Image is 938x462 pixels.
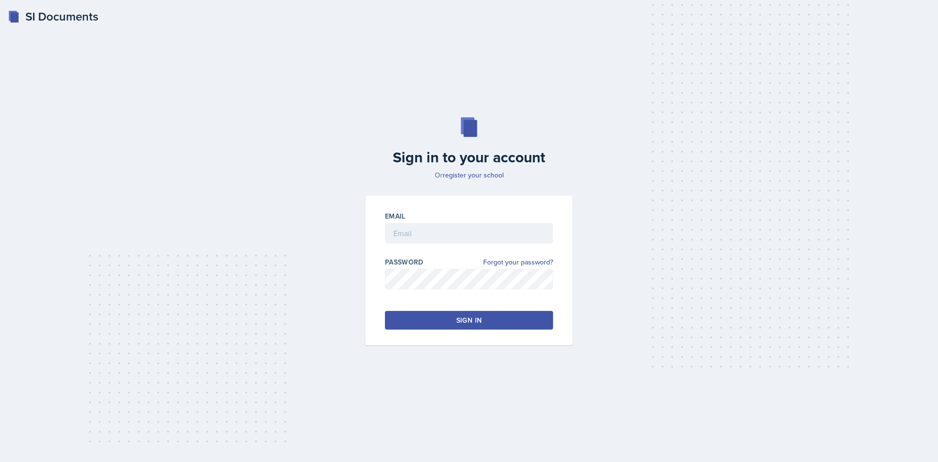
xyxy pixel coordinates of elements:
h2: Sign in to your account [360,149,578,166]
button: Sign in [385,311,553,330]
label: Email [385,211,405,221]
a: Forgot your password? [483,257,553,267]
a: register your school [443,170,504,180]
label: Password [385,257,424,267]
input: Email [385,223,553,243]
a: SI Documents [8,8,98,25]
p: Or [360,170,578,180]
div: Sign in [456,315,482,325]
